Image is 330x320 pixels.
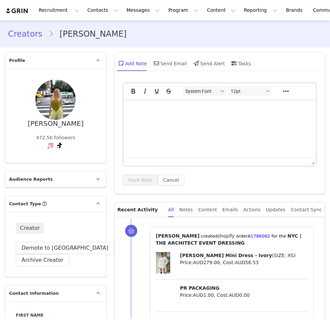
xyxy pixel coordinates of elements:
div: Send Email [152,55,187,71]
span: System Font [185,88,218,94]
div: 472.5K followers [36,134,75,141]
span: SIZE: XS [274,253,294,258]
p: Recent Activity [117,202,163,217]
button: Strikethrough [163,86,174,96]
iframe: Rich Text Area [123,99,316,157]
div: All [168,202,174,217]
span: Audience Reports [9,176,53,183]
button: Recruitment [35,3,83,18]
div: Send Alert [192,55,225,71]
div: Tasks [230,55,251,71]
span: 12pt [231,88,264,94]
button: Content [203,3,240,18]
button: Archive Creator [16,254,69,266]
button: Contacts [83,3,122,18]
div: Press the Up and Down arrow keys to resize the editor. [309,158,316,166]
img: grin logo [5,8,29,14]
p: ⁨ ⁩ created⁨ ⁩⁨⁩ order⁨ ⁩ for the ⁨ ⁩ [156,233,308,247]
button: Cancel [158,175,184,185]
p: Price: , Cost: [180,292,308,299]
a: Creators [8,28,48,40]
button: Demote to [GEOGRAPHIC_DATA] [16,242,114,254]
div: Emails [222,202,238,217]
button: Reveal or hide additional toolbar items [280,86,292,96]
div: Updates [266,202,285,217]
div: Notes [179,202,193,217]
button: Program [164,3,203,18]
span: AUD0.00 [229,292,250,298]
button: Reporting [240,3,282,18]
span: AUD279.00 [193,260,220,265]
span: shopify [218,233,234,239]
p: Price: , Cost: [180,259,308,266]
div: Actions [243,202,260,217]
span: PR PACKAGING [180,285,220,291]
div: Contact Sync [291,202,322,217]
button: Bold [127,86,139,96]
button: Fonts [183,86,226,96]
button: Messages [122,3,164,18]
span: [PERSON_NAME] Mini Dress - Ivory [180,253,272,258]
span: Contact Type [9,201,41,207]
div: Content [198,202,217,217]
div: Add Note [117,55,147,71]
span: Creator [16,223,44,234]
p: ( ) [180,252,308,259]
button: Save Note [123,175,158,185]
span: [PERSON_NAME] [156,233,199,239]
span: AUD1.00 [193,292,214,298]
span: Contact Information [9,290,59,297]
button: Underline [151,86,162,96]
img: instagram.svg [48,143,53,148]
label: First Name [16,312,96,318]
a: A1786082 [248,234,270,239]
button: Font sizes [228,86,272,96]
div: [PERSON_NAME] [28,120,83,128]
img: af1741a1-a7e5-43f6-8773-c9e6bf5d0b95.jpg [35,79,76,120]
span: AUD56.53 [235,260,259,265]
a: Brands [282,3,308,18]
button: Italic [139,86,151,96]
span: Profile [9,57,25,64]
